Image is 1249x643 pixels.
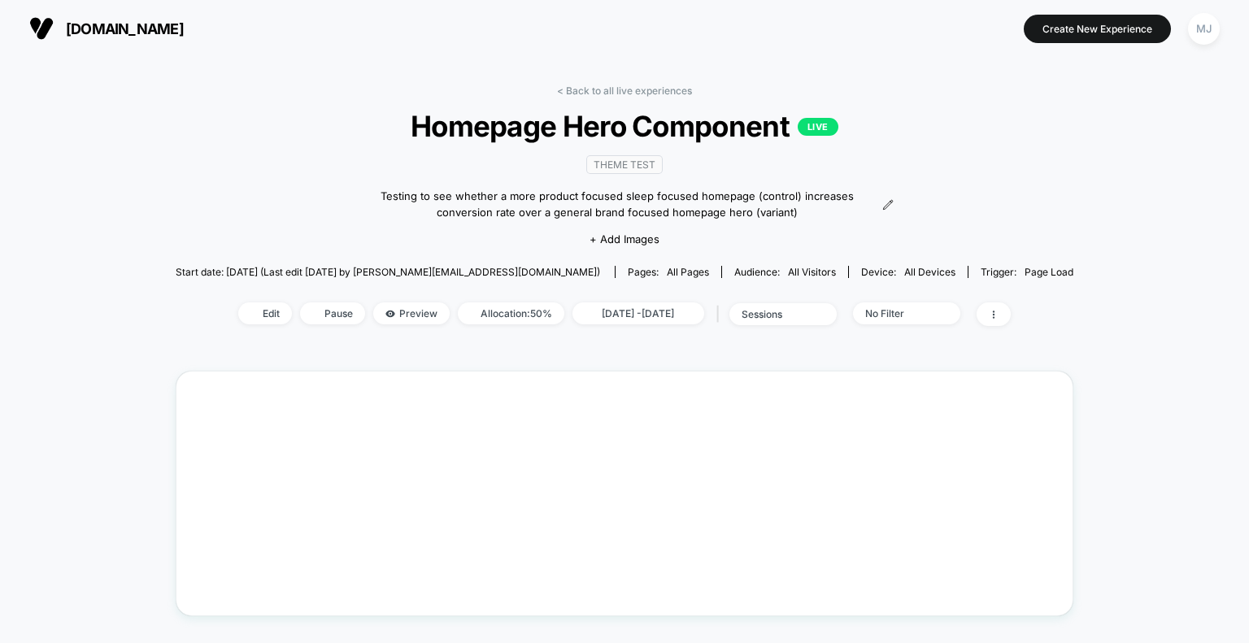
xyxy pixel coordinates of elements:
[590,232,659,245] span: + Add Images
[628,266,709,278] div: Pages:
[238,302,292,324] span: Edit
[373,302,450,324] span: Preview
[1188,13,1220,45] div: MJ
[904,266,955,278] span: all devices
[734,266,836,278] div: Audience:
[981,266,1073,278] div: Trigger:
[24,15,189,41] button: [DOMAIN_NAME]
[848,266,968,278] span: Device:
[300,302,365,324] span: Pause
[1025,266,1073,278] span: Page Load
[1183,12,1225,46] button: MJ
[66,20,184,37] span: [DOMAIN_NAME]
[798,118,838,136] p: LIVE
[458,302,564,324] span: Allocation: 50%
[355,189,878,220] span: Testing to see whether a more product focused sleep focused homepage (control) increases conversi...
[667,266,709,278] span: all pages
[586,155,663,174] span: Theme Test
[220,109,1028,143] span: Homepage Hero Component
[788,266,836,278] span: All Visitors
[742,308,807,320] div: sessions
[29,16,54,41] img: Visually logo
[572,302,704,324] span: [DATE] - [DATE]
[1024,15,1171,43] button: Create New Experience
[176,266,600,278] span: Start date: [DATE] (Last edit [DATE] by [PERSON_NAME][EMAIL_ADDRESS][DOMAIN_NAME])
[865,307,930,319] div: No Filter
[557,85,692,97] a: < Back to all live experiences
[712,302,729,326] span: |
